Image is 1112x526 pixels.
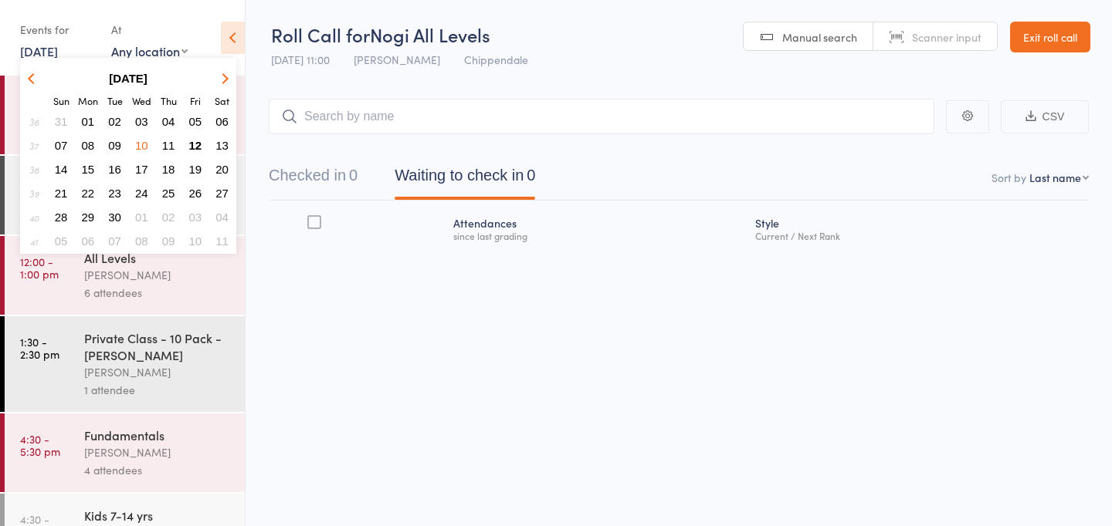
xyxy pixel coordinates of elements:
span: 13 [215,139,229,152]
button: 14 [49,159,73,180]
small: Friday [190,94,201,107]
button: 31 [49,111,73,132]
small: Saturday [215,94,229,107]
div: since last grading [453,231,743,241]
button: 24 [130,183,154,204]
button: 22 [76,183,100,204]
button: 25 [157,183,181,204]
em: 37 [29,140,39,152]
button: 28 [49,207,73,228]
em: 36 [29,116,39,128]
div: Any location [111,42,188,59]
button: 27 [210,183,234,204]
span: 05 [189,115,202,128]
span: 16 [108,163,121,176]
small: Monday [78,94,98,107]
button: 03 [130,111,154,132]
button: 17 [130,159,154,180]
button: Checked in0 [269,159,358,200]
span: Chippendale [464,52,528,67]
span: 28 [55,211,68,224]
button: 13 [210,135,234,156]
div: Atten­dances [447,207,749,248]
span: 23 [108,187,121,200]
span: Manual search [782,29,857,45]
button: 05 [184,111,208,132]
small: Sunday [53,94,69,107]
span: 01 [135,211,148,224]
div: Fundamentals [84,427,232,443]
div: 6 attendees [84,284,232,302]
div: Private Class - 10 Pack - [PERSON_NAME] [84,329,232,363]
div: At [111,17,188,42]
span: Scanner input [912,29,981,45]
time: 4:30 - 5:30 pm [20,433,60,457]
em: 40 [29,211,39,224]
span: 14 [55,163,68,176]
a: 11:00 -12:00 pmNogi All Levels[PERSON_NAME]1 attendee [5,156,245,234]
span: 02 [108,115,121,128]
button: 04 [157,111,181,132]
div: 1 attendee [84,381,232,399]
span: 27 [215,187,229,200]
button: 15 [76,159,100,180]
button: 18 [157,159,181,180]
button: 02 [103,111,127,132]
div: 4 attendees [84,461,232,479]
button: Waiting to check in0 [395,159,535,200]
a: 1:30 -2:30 pmPrivate Class - 10 Pack - [PERSON_NAME][PERSON_NAME]1 attendee [5,316,245,412]
span: 03 [135,115,148,128]
span: 25 [162,187,175,200]
span: 01 [82,115,95,128]
button: 11 [157,135,181,156]
button: 20 [210,159,234,180]
button: 04 [210,207,234,228]
span: 06 [215,115,229,128]
span: 18 [162,163,175,176]
button: 12 [184,135,208,156]
button: 09 [103,135,127,156]
button: 26 [184,183,208,204]
div: Kids 7-14 yrs [84,507,232,524]
span: 03 [189,211,202,224]
div: [PERSON_NAME] [84,266,232,284]
strong: [DATE] [109,72,147,85]
button: CSV [1001,100,1089,133]
button: 23 [103,183,127,204]
span: 11 [215,234,229,248]
button: 08 [76,135,100,156]
button: 10 [184,231,208,251]
span: [PERSON_NAME] [354,52,440,67]
span: 06 [82,234,95,248]
div: Events for [20,17,96,42]
div: Style [749,207,1089,248]
button: 16 [103,159,127,180]
a: 6:15 -7:15 amAll Levels[PERSON_NAME]13 attendees [5,76,245,154]
div: Last name [1029,170,1081,185]
span: [DATE] 11:00 [271,52,330,67]
span: 12 [189,139,202,152]
span: 02 [162,211,175,224]
span: 07 [108,234,121,248]
em: 39 [29,187,39,200]
span: 31 [55,115,68,128]
button: 08 [130,231,154,251]
button: 06 [76,231,100,251]
span: 17 [135,163,148,176]
span: 29 [82,211,95,224]
span: 04 [215,211,229,224]
button: 06 [210,111,234,132]
span: 07 [55,139,68,152]
span: 10 [189,234,202,248]
em: 38 [29,164,39,176]
label: Sort by [992,170,1026,185]
span: 09 [108,139,121,152]
button: 07 [103,231,127,251]
a: Exit roll call [1010,22,1090,52]
input: Search by name [269,99,934,134]
span: 19 [189,163,202,176]
a: 12:00 -1:00 pmAll Levels[PERSON_NAME]6 attendees [5,236,245,315]
button: 09 [157,231,181,251]
button: 19 [184,159,208,180]
span: Nogi All Levels [370,22,490,47]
